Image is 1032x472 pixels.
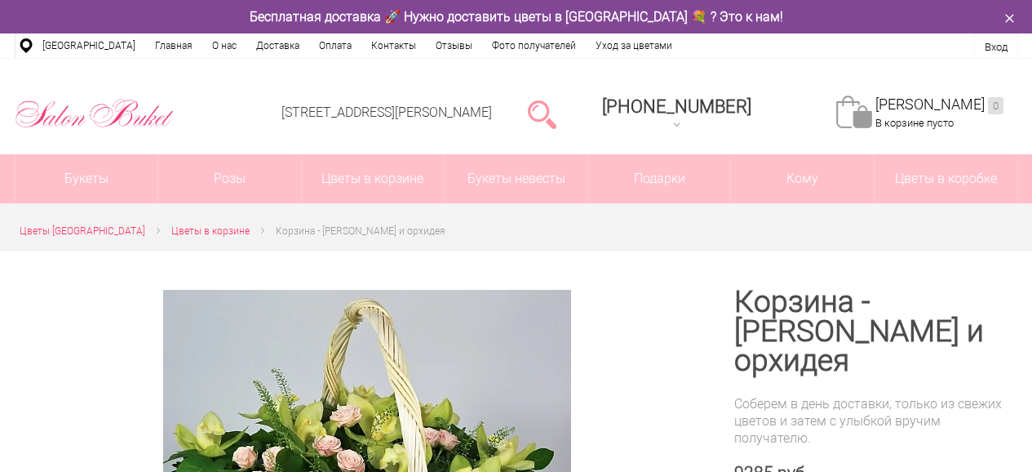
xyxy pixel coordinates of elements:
span: Кому [731,154,874,203]
div: [PHONE_NUMBER] [602,96,751,117]
a: [GEOGRAPHIC_DATA] [33,33,145,58]
a: Главная [145,33,202,58]
a: Оплата [309,33,361,58]
a: Фото получателей [482,33,586,58]
a: [STREET_ADDRESS][PERSON_NAME] [281,105,492,120]
div: Бесплатная доставка 🚀 Нужно доставить цветы в [GEOGRAPHIC_DATA] 💐 ? Это к нам! [2,8,1030,25]
a: Букеты невесты [445,154,587,203]
div: Соберем в день доставки, только из свежих цветов и затем с улыбкой вручим получателю. [734,395,1012,447]
ins: 0 [988,97,1003,114]
a: Контакты [361,33,426,58]
a: Вход [985,41,1008,53]
a: Розы [158,154,301,203]
a: Подарки [588,154,731,203]
a: Отзывы [426,33,482,58]
span: Цветы в корзине [171,225,250,237]
a: О нас [202,33,246,58]
a: [PERSON_NAME] [875,96,1003,114]
a: Цветы [GEOGRAPHIC_DATA] [20,223,145,240]
a: Цветы в коробке [875,154,1017,203]
a: Уход за цветами [586,33,682,58]
span: В корзине пусто [875,117,954,129]
h1: Корзина - [PERSON_NAME] и орхидея [734,287,1012,376]
a: Букеты [16,154,158,203]
span: Корзина - [PERSON_NAME] и орхидея [276,225,445,237]
a: Цветы в корзине [171,223,250,240]
span: Цветы [GEOGRAPHIC_DATA] [20,225,145,237]
a: Цветы в корзине [302,154,445,203]
img: Цветы Нижний Новгород [15,96,175,131]
a: [PHONE_NUMBER] [592,91,761,137]
a: Доставка [246,33,309,58]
